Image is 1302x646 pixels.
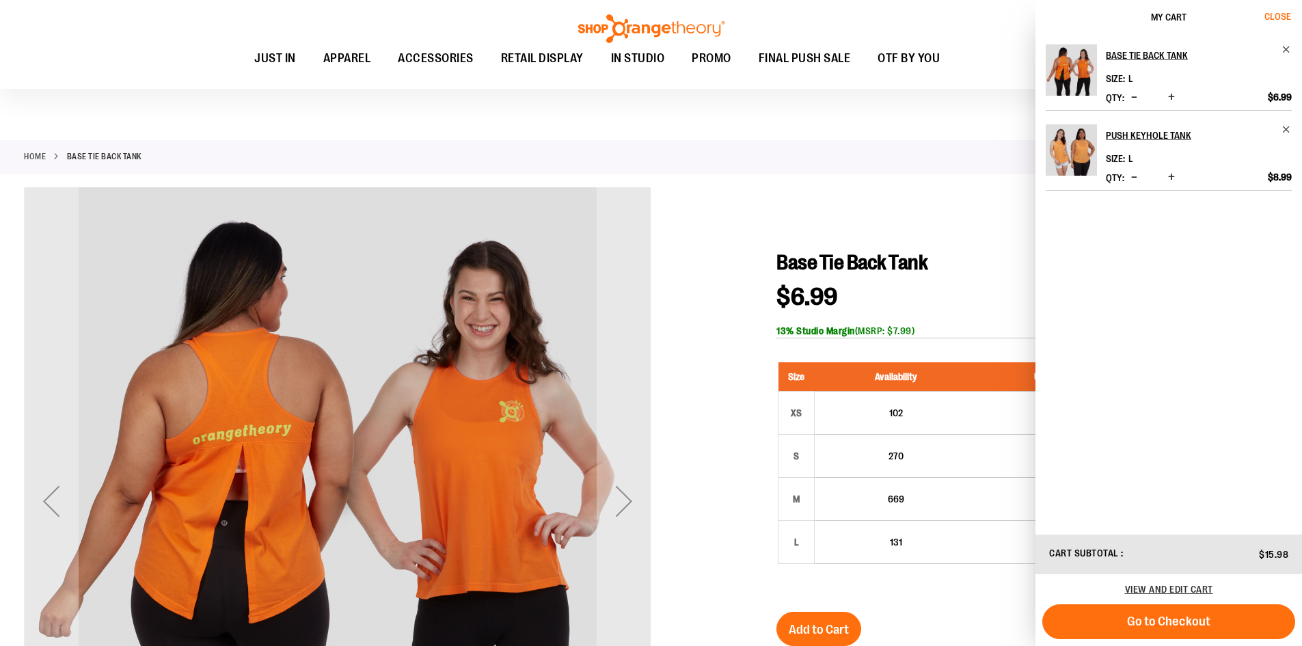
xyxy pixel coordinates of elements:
span: Go to Checkout [1127,614,1210,629]
div: S [786,446,806,466]
button: Increase product quantity [1165,91,1178,105]
div: $6.99 [984,399,1122,413]
span: 102 [889,407,903,418]
div: XS [786,403,806,423]
div: $17.50 [984,413,1122,427]
span: L [1128,73,1133,84]
div: $6.99 [984,485,1122,499]
span: APPAREL [323,43,371,74]
div: M [786,489,806,509]
th: Size [778,362,815,392]
span: Cart Subtotal [1049,548,1119,558]
a: PROMO [678,43,745,75]
dt: Size [1106,153,1125,164]
div: $17.50 [984,499,1122,513]
b: 13% Studio Margin [776,325,855,336]
span: Close [1264,11,1291,22]
a: IN STUDIO [597,43,679,75]
span: Base Tie Back Tank [776,251,927,274]
label: Qty [1106,92,1124,103]
h2: Base Tie Back Tank [1106,44,1273,66]
th: Unit Price [977,362,1129,392]
button: Increase product quantity [1165,171,1178,185]
div: $6.99 [984,442,1122,456]
img: Shop Orangetheory [576,14,727,43]
a: Base Tie Back Tank [1046,44,1097,105]
a: Remove item [1281,44,1292,55]
label: Qty [1106,172,1124,183]
span: Add to Cart [789,622,849,637]
span: JUST IN [254,43,296,74]
li: Product [1046,44,1292,110]
button: Decrease product quantity [1128,91,1141,105]
span: PROMO [692,43,731,74]
button: Add to Cart [776,612,861,646]
a: APPAREL [310,43,385,74]
a: Base Tie Back Tank [1106,44,1292,66]
a: ACCESSORIES [384,43,487,75]
span: L [1128,153,1133,164]
span: My Cart [1151,12,1186,23]
div: $17.50 [984,542,1122,556]
div: $17.50 [984,456,1122,470]
img: Base Tie Back Tank [1046,44,1097,96]
a: Remove item [1281,124,1292,135]
span: $6.99 [776,283,838,311]
span: FINAL PUSH SALE [759,43,851,74]
span: ACCESSORIES [398,43,474,74]
li: Product [1046,110,1292,191]
button: Decrease product quantity [1128,171,1141,185]
span: $6.99 [1268,91,1292,103]
div: (MSRP: $7.99) [776,324,1278,338]
span: 131 [890,537,902,548]
div: $6.99 [984,528,1122,542]
span: 270 [889,450,904,461]
dt: Size [1106,73,1125,84]
a: Home [24,150,46,163]
span: $15.98 [1259,549,1288,560]
strong: Base Tie Back Tank [67,150,141,163]
a: View and edit cart [1125,584,1213,595]
div: L [786,532,806,552]
span: RETAIL DISPLAY [501,43,584,74]
a: JUST IN [241,43,310,75]
span: IN STUDIO [611,43,665,74]
a: RETAIL DISPLAY [487,43,597,75]
a: FINAL PUSH SALE [745,43,865,75]
img: Push Keyhole Tank [1046,124,1097,176]
span: $8.99 [1268,171,1292,183]
a: Push Keyhole Tank [1046,124,1097,185]
h2: Push Keyhole Tank [1106,124,1273,146]
span: 669 [888,494,904,504]
button: Go to Checkout [1042,604,1295,639]
a: Push Keyhole Tank [1106,124,1292,146]
th: Availability [815,362,977,392]
a: OTF BY YOU [864,43,953,75]
span: OTF BY YOU [878,43,940,74]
